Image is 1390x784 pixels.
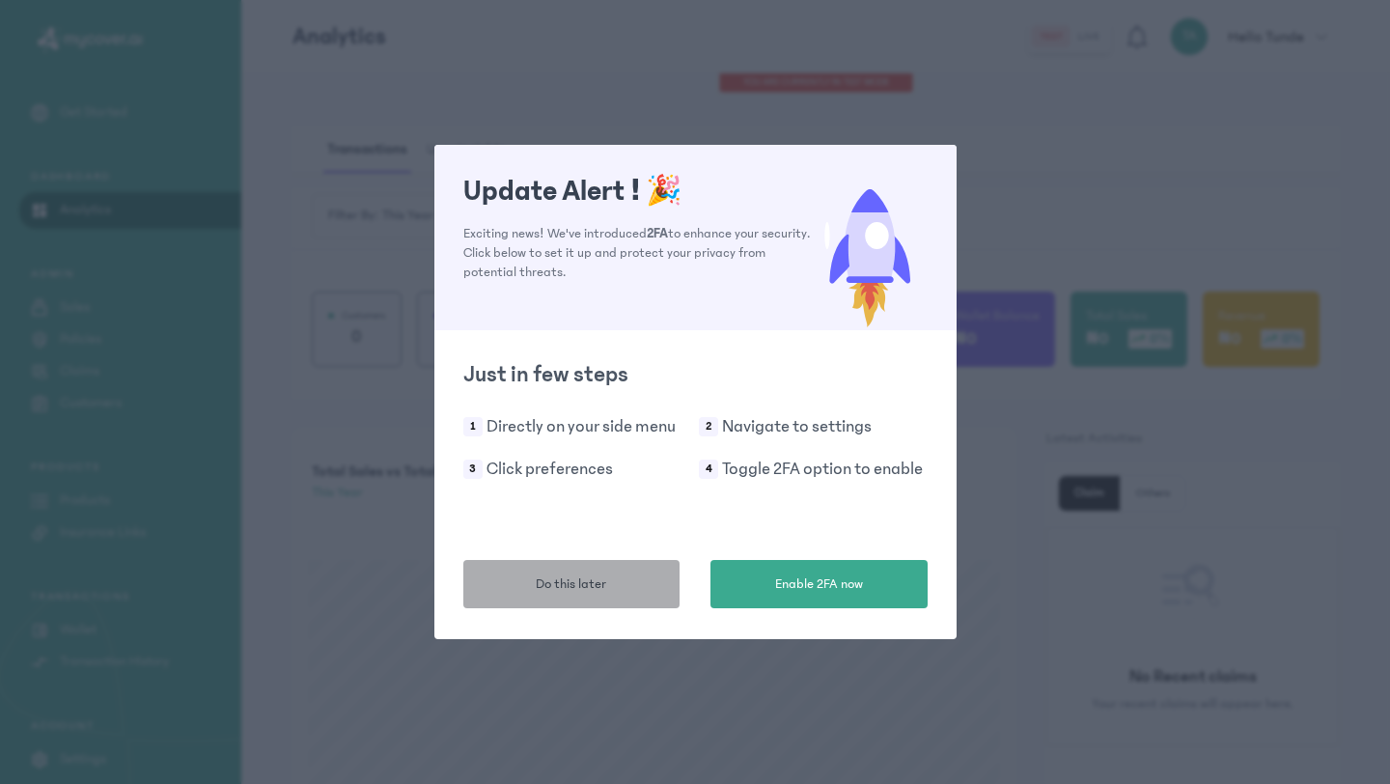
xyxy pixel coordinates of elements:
[646,175,681,208] span: 🎉
[463,417,483,436] span: 1
[710,560,928,608] button: Enable 2FA now
[463,224,812,282] p: Exciting news! We've introduced to enhance your security. Click below to set it up and protect yo...
[699,417,718,436] span: 2
[463,174,812,209] h1: Update Alert !
[463,460,483,479] span: 3
[463,359,928,390] h2: Just in few steps
[486,456,613,483] p: Click preferences
[775,574,863,595] span: Enable 2FA now
[722,413,872,440] p: Navigate to settings
[699,460,718,479] span: 4
[647,226,668,241] span: 2FA
[463,560,681,608] button: Do this later
[486,413,676,440] p: Directly on your side menu
[536,574,606,595] span: Do this later
[722,456,923,483] p: Toggle 2FA option to enable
